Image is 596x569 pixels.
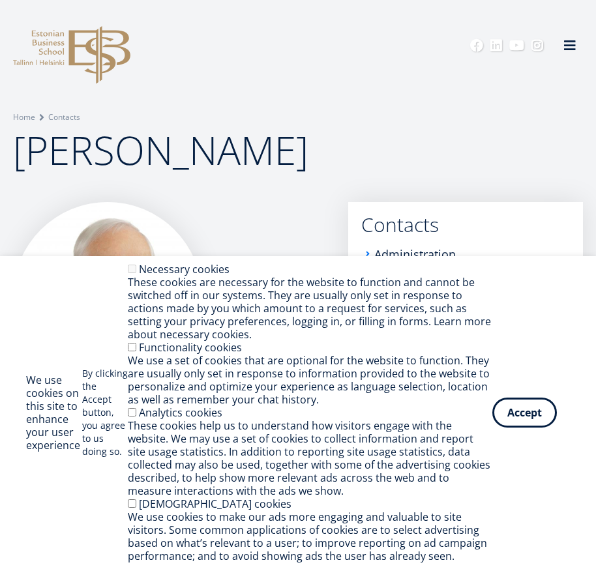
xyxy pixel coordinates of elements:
div: These cookies are necessary for the website to function and cannot be switched off in our systems... [128,276,492,341]
a: Linkedin [490,39,503,52]
a: Instagram [531,39,544,52]
a: Youtube [509,39,524,52]
a: Facebook [470,39,483,52]
p: By clicking the Accept button, you agree to us doing so. [82,367,128,458]
label: Analytics cookies [139,405,222,420]
label: Necessary cookies [139,262,230,276]
div: We use a set of cookies that are optional for the website to function. They are usually only set ... [128,354,492,406]
span: [PERSON_NAME] [13,123,308,177]
button: Accept [492,398,557,428]
div: These cookies help us to understand how visitors engage with the website. We may use a set of coo... [128,419,492,497]
img: Olav Aarna [13,202,202,391]
a: Administration [374,248,456,261]
a: Contacts [361,215,570,235]
h2: We use cookies on this site to enhance your user experience [26,373,82,452]
a: Home [13,111,35,124]
label: Functionality cookies [139,340,242,355]
a: Contacts [48,111,80,124]
label: [DEMOGRAPHIC_DATA] cookies [139,497,291,511]
div: We use cookies to make our ads more engaging and valuable to site visitors. Some common applicati... [128,510,492,562]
